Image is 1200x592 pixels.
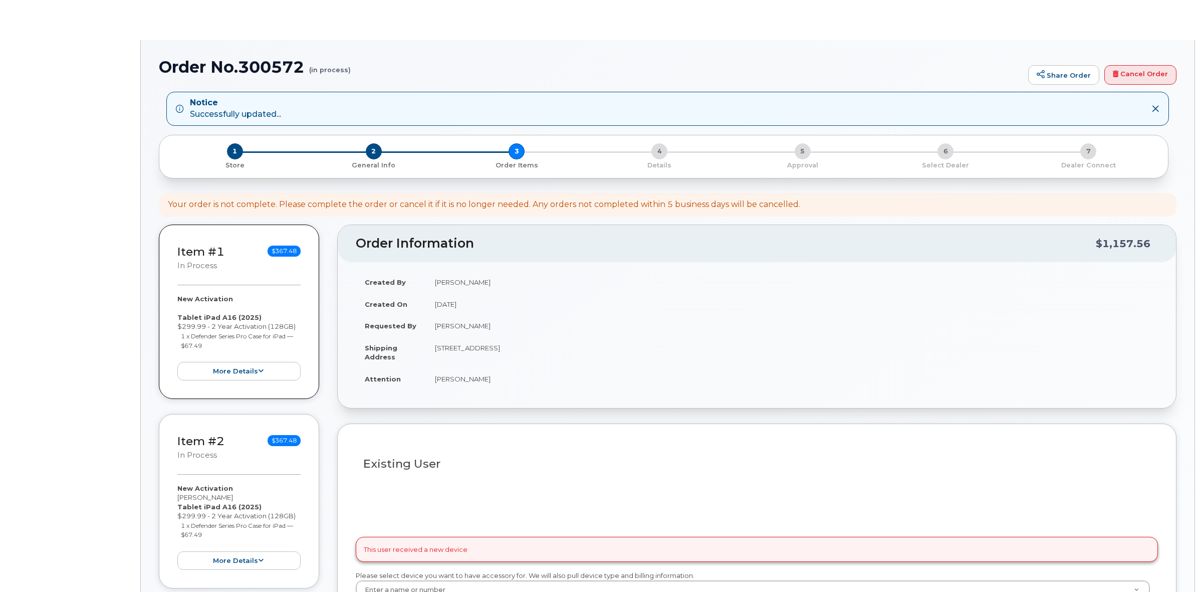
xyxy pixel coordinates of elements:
[426,293,1158,315] td: [DATE]
[1104,65,1176,85] a: Cancel Order
[309,58,351,74] small: (in process)
[159,58,1023,76] h1: Order No.300572
[365,375,401,383] strong: Attention
[426,315,1158,337] td: [PERSON_NAME]
[177,294,301,380] div: $299.99 - 2 Year Activation (128GB)
[363,458,1150,470] h3: Existing User
[356,537,1158,562] div: This user received a new device
[177,295,233,303] strong: New Activation
[302,159,445,170] a: 2 General Info
[177,551,301,570] button: more details
[177,362,301,380] button: more details
[171,161,298,170] p: Store
[366,143,382,159] span: 2
[190,97,281,120] div: Successfully updated...
[177,313,262,321] strong: Tablet iPad A16 (2025)
[177,261,217,270] small: in process
[177,434,224,448] a: Item #2
[167,159,302,170] a: 1 Store
[365,278,406,286] strong: Created By
[227,143,243,159] span: 1
[181,522,293,539] small: 1 x Defender Series Pro Case for iPad — $67.49
[426,337,1158,368] td: [STREET_ADDRESS]
[168,199,800,211] div: Your order is not complete. Please complete the order or cancel it if it is no longer needed. Any...
[181,332,293,349] small: 1 x Defender Series Pro Case for iPad — $67.49
[177,245,224,259] a: Item #1
[365,322,416,330] strong: Requested By
[177,451,217,460] small: in process
[365,300,407,308] strong: Created On
[1028,65,1099,85] a: Share Order
[177,484,233,492] strong: New Activation
[1096,234,1150,253] div: $1,157.56
[426,271,1158,293] td: [PERSON_NAME]
[306,161,441,170] p: General Info
[190,97,281,109] strong: Notice
[177,503,262,511] strong: Tablet iPad A16 (2025)
[268,435,301,446] span: $367.48
[356,237,1096,251] h2: Order Information
[365,344,397,361] strong: Shipping Address
[177,484,301,570] div: [PERSON_NAME] $299.99 - 2 Year Activation (128GB)
[426,368,1158,390] td: [PERSON_NAME]
[268,246,301,257] span: $367.48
